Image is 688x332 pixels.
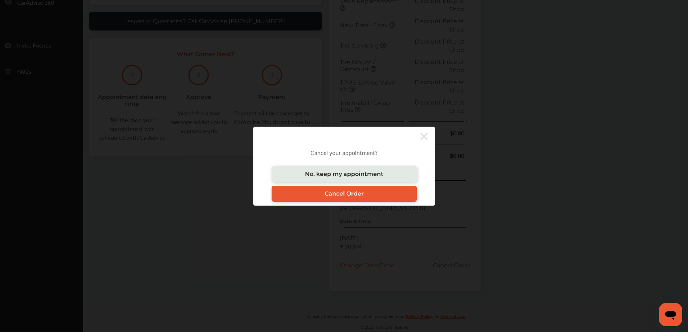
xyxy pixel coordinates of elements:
span: Cancel Order [325,190,364,197]
a: No, keep my appointment [272,166,417,182]
span: No, keep my appointment [305,171,383,177]
iframe: Button to launch messaging window [659,303,682,326]
p: Cancel your appointment? [264,148,424,157]
a: Cancel Order [272,186,417,202]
